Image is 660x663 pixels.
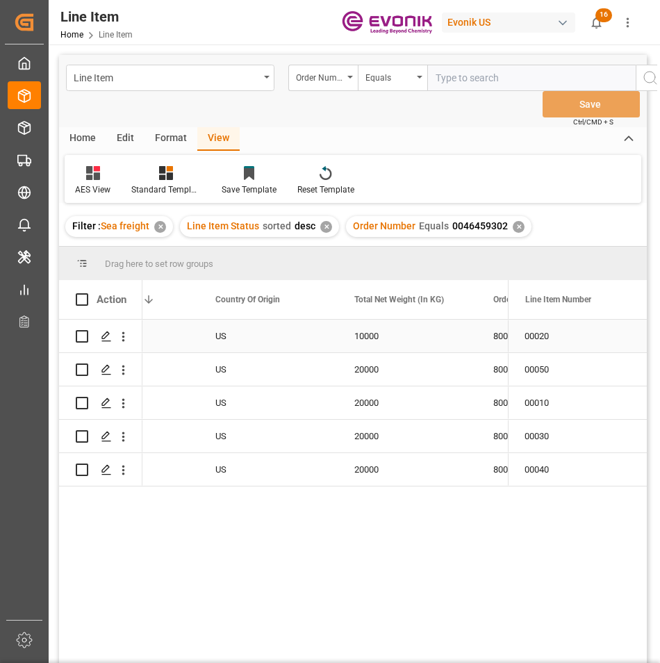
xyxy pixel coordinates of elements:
a: Home [60,30,83,40]
div: Reset Template [297,183,354,196]
div: Press SPACE to select this row. [508,453,647,486]
span: 0046459302 [452,220,508,231]
div: AES View [75,183,110,196]
button: open menu [66,65,274,91]
button: show more [612,7,643,38]
span: Filter : [72,220,101,231]
div: Press SPACE to select this row. [508,320,647,353]
div: 00030 [508,420,647,452]
div: Save Template [222,183,277,196]
span: Order Number [353,220,415,231]
div: US [199,320,338,352]
div: Press SPACE to select this row. [508,420,647,453]
div: Press SPACE to select this row. [508,353,647,386]
div: Edit [106,127,145,151]
div: Equals [365,68,413,84]
div: Press SPACE to select this row. [59,453,142,486]
button: open menu [358,65,427,91]
div: Standard Templates [131,183,201,196]
span: Line Item Number [525,295,591,304]
div: Press SPACE to select this row. [59,353,142,386]
span: sorted [263,220,291,231]
div: ✕ [154,221,166,233]
span: Country Of Origin [215,295,280,304]
span: Drag here to set row groups [105,259,213,269]
div: 800 [477,420,616,452]
div: 800 [477,353,616,386]
div: US [199,453,338,486]
button: open menu [288,65,358,91]
div: 800 [477,453,616,486]
div: Press SPACE to select this row. [59,386,142,420]
div: 800 [477,320,616,352]
div: 20000 [338,386,477,419]
div: 10000 [338,320,477,352]
span: Total Net Weight (In KG) [354,295,444,304]
span: Line Item Status [187,220,259,231]
div: 800 [477,386,616,419]
div: 20000 [338,420,477,452]
div: 00050 [508,353,647,386]
div: 20000 [338,453,477,486]
div: Action [97,293,126,306]
button: Save [543,91,640,117]
div: ✕ [320,221,332,233]
div: 00020 [508,320,647,352]
span: Ordered Quantity [493,295,556,304]
div: ✕ [513,221,525,233]
img: Evonik-brand-mark-Deep-Purple-RGB.jpeg_1700498283.jpeg [342,10,432,35]
div: 20000 [338,353,477,386]
div: US [199,353,338,386]
div: Home [59,127,106,151]
div: US [199,386,338,419]
div: Line Item [74,68,259,85]
div: Format [145,127,197,151]
button: Evonik US [442,9,581,35]
div: Evonik US [442,13,575,33]
div: Order Number [296,68,343,84]
button: show 16 new notifications [581,7,612,38]
div: Line Item [60,6,133,27]
span: Equals [419,220,449,231]
div: Press SPACE to select this row. [59,320,142,353]
span: desc [295,220,315,231]
div: 00010 [508,386,647,419]
div: 00040 [508,453,647,486]
div: US [199,420,338,452]
span: Sea freight [101,220,149,231]
div: Press SPACE to select this row. [508,386,647,420]
input: Type to search [427,65,636,91]
span: 16 [595,8,612,22]
div: Press SPACE to select this row. [59,420,142,453]
span: Ctrl/CMD + S [573,117,613,127]
div: View [197,127,240,151]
